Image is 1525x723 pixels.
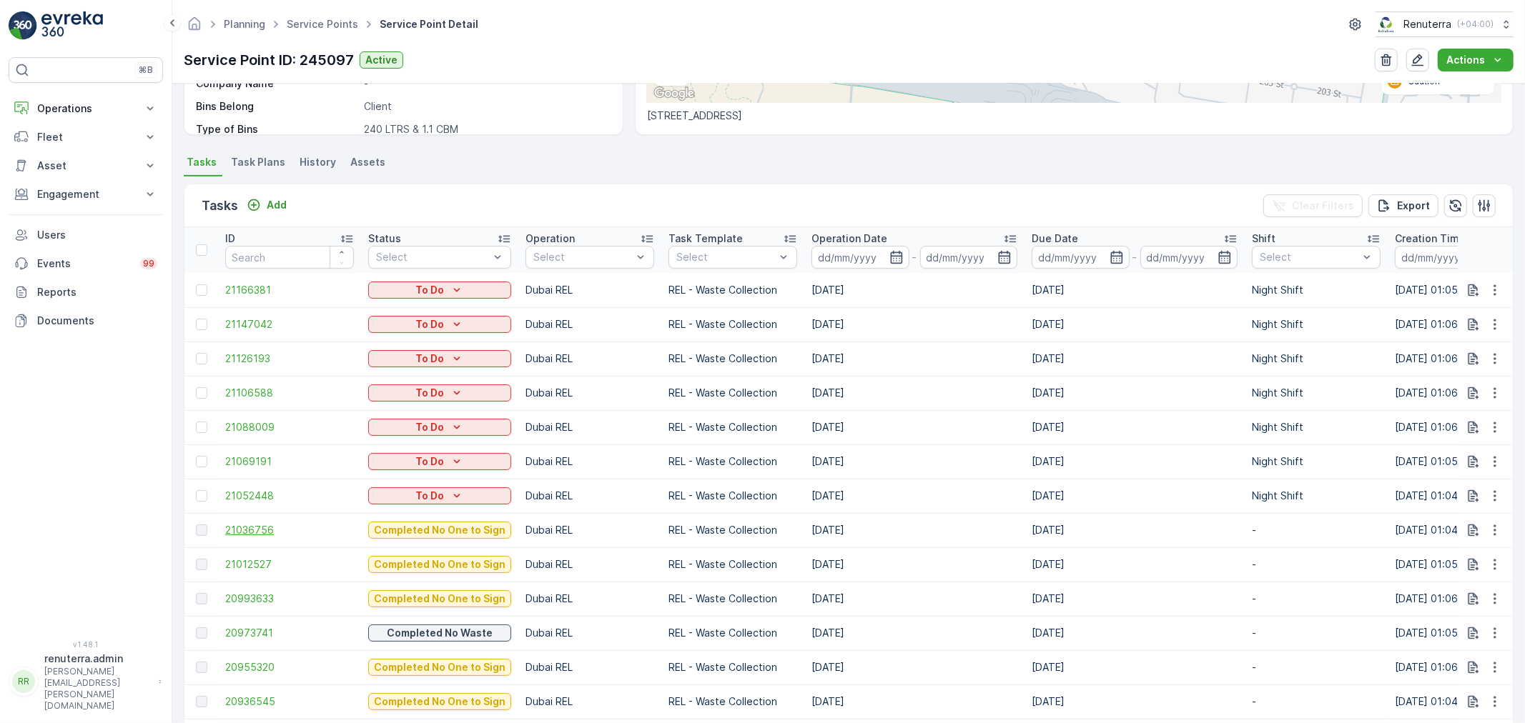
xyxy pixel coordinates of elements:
[368,316,511,333] button: To Do
[1025,341,1245,376] td: [DATE]
[661,513,804,547] td: REL - Waste Collection
[1245,616,1388,650] td: -
[804,479,1025,513] td: [DATE]
[374,694,505,709] p: Completed No One to Sign
[225,283,354,297] a: 21166381
[196,284,207,296] div: Toggle Row Selected
[143,258,154,269] p: 99
[1395,246,1493,269] input: dd/mm/yyyy
[518,479,661,513] td: Dubai REL
[804,616,1025,650] td: [DATE]
[37,159,134,173] p: Asset
[44,652,152,666] p: renuterra.admin
[1025,582,1245,616] td: [DATE]
[518,444,661,479] td: Dubai REL
[661,376,804,410] td: REL - Waste Collection
[377,17,481,31] span: Service Point Detail
[368,350,511,367] button: To Do
[37,101,134,116] p: Operations
[415,454,444,469] p: To Do
[368,624,511,642] button: Completed No Waste
[1245,376,1388,410] td: Night Shift
[9,151,163,180] button: Asset
[661,684,804,719] td: REL - Waste Collection
[1245,307,1388,341] td: Night Shift
[196,627,207,639] div: Toggle Row Selected
[518,273,661,307] td: Dubai REL
[804,307,1025,341] td: [DATE]
[368,522,511,539] button: Completed No One to Sign
[225,454,354,469] a: 21069191
[225,694,354,709] span: 20936545
[9,11,37,40] img: logo
[518,513,661,547] td: Dubai REL
[518,684,661,719] td: Dubai REL
[225,489,354,503] span: 21052448
[804,547,1025,582] td: [DATE]
[9,180,163,209] button: Engagement
[804,684,1025,719] td: [DATE]
[804,444,1025,479] td: [DATE]
[1252,231,1275,246] p: Shift
[661,479,804,513] td: REL - Waste Collection
[668,231,743,246] p: Task Template
[368,556,511,573] button: Completed No One to Sign
[196,387,207,399] div: Toggle Row Selected
[225,246,354,269] input: Search
[364,99,608,114] p: Client
[1025,616,1245,650] td: [DATE]
[1260,250,1358,264] p: Select
[196,490,207,502] div: Toggle Row Selected
[202,196,238,216] p: Tasks
[1368,194,1438,217] button: Export
[37,314,157,328] p: Documents
[364,122,608,136] p: 240 LTRS & 1.1 CBM
[1395,231,1466,246] p: Creation Time
[360,51,403,69] button: Active
[37,187,134,201] p: Engagement
[225,626,354,640] a: 20973741
[518,410,661,444] td: Dubai REL
[374,557,505,572] p: Completed No One to Sign
[44,666,152,712] p: [PERSON_NAME][EMAIL_ADDRESS][PERSON_NAME][DOMAIN_NAME]
[225,592,354,606] span: 20993633
[374,660,505,674] p: Completed No One to Sign
[368,384,511,402] button: To Do
[1245,684,1388,719] td: -
[651,84,698,103] img: Google
[1025,479,1245,513] td: [DATE]
[368,281,511,299] button: To Do
[300,155,336,169] span: History
[1025,444,1245,479] td: [DATE]
[804,582,1025,616] td: [DATE]
[804,513,1025,547] td: [DATE]
[1397,199,1430,213] p: Export
[9,94,163,123] button: Operations
[1025,650,1245,684] td: [DATE]
[661,341,804,376] td: REL - Waste Collection
[525,231,575,246] p: Operation
[374,592,505,606] p: Completed No One to Sign
[187,155,217,169] span: Tasks
[365,53,398,67] p: Active
[661,273,804,307] td: REL - Waste Collection
[1025,273,1245,307] td: [DATE]
[184,49,354,71] p: Service Point ID: 245097
[196,456,207,467] div: Toggle Row Selected
[225,420,354,434] a: 21088009
[1025,513,1245,547] td: [DATE]
[196,122,358,136] p: Type of Bins
[1438,49,1514,71] button: Actions
[647,109,1501,123] p: [STREET_ADDRESS]
[225,351,354,366] a: 21126193
[1245,547,1388,582] td: -
[37,130,134,144] p: Fleet
[1263,194,1363,217] button: Clear Filters
[1025,547,1245,582] td: [DATE]
[1245,273,1388,307] td: Night Shift
[811,231,887,246] p: Operation Date
[225,523,354,537] a: 21036756
[1132,249,1137,266] p: -
[661,547,804,582] td: REL - Waste Collection
[9,249,163,278] a: Events99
